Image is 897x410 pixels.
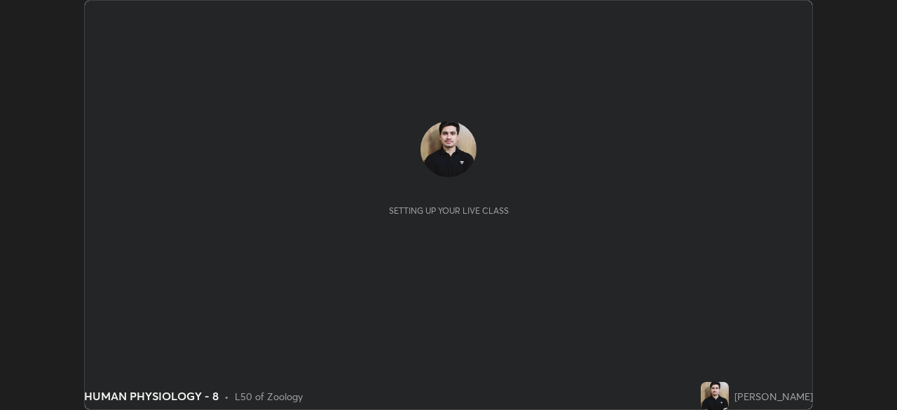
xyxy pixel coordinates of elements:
[224,389,229,404] div: •
[84,388,219,404] div: HUMAN PHYSIOLOGY - 8
[701,382,729,410] img: 6cece3184ad04555805104c557818702.jpg
[235,389,303,404] div: L50 of Zoology
[420,121,477,177] img: 6cece3184ad04555805104c557818702.jpg
[734,389,813,404] div: [PERSON_NAME]
[389,205,509,216] div: Setting up your live class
